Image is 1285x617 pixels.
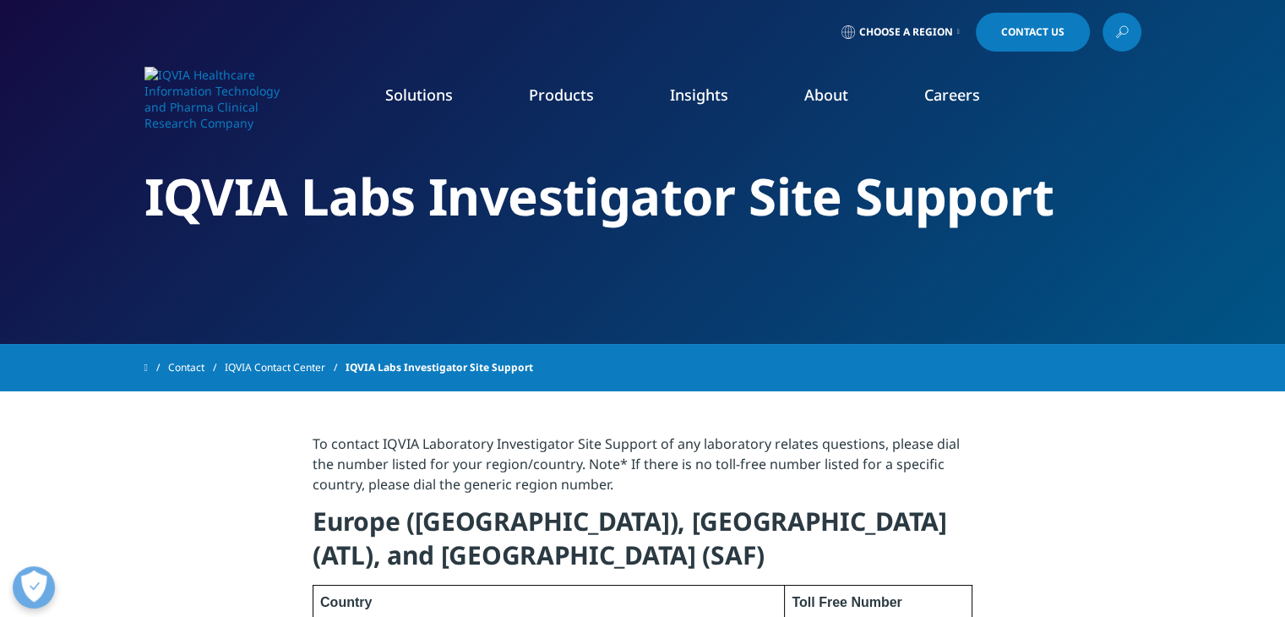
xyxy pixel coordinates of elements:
[313,505,972,585] h4: Europe ([GEOGRAPHIC_DATA]), [GEOGRAPHIC_DATA] (ATL), and [GEOGRAPHIC_DATA] (SAF)
[13,566,55,609] button: Open Preferences
[804,85,848,105] a: About
[859,25,953,39] span: Choose a Region
[529,85,594,105] a: Products
[346,352,533,383] span: IQVIA Labs Investigator Site Support
[144,67,280,131] img: IQVIA Healthcare Information Technology and Pharma Clinical Research Company
[385,85,453,105] a: Solutions
[670,85,728,105] a: Insights
[313,434,972,505] p: To contact IQVIA Laboratory Investigator Site Support of any laboratory relates questions, please...
[225,352,346,383] a: IQVIA Contact Center
[976,13,1090,52] a: Contact Us
[924,85,980,105] a: Careers
[144,165,1141,228] h2: IQVIA Labs Investigator Site Support
[1001,27,1064,37] span: Contact Us
[286,59,1141,139] nav: Primary
[168,352,225,383] a: Contact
